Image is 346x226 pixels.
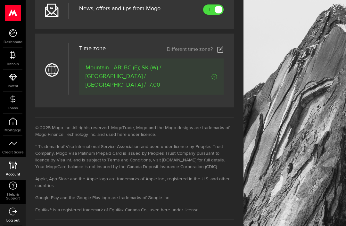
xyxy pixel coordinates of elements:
[35,207,234,214] li: Equifax® is a registered trademark of Equifax Canada Co., used here under license.
[35,195,234,201] li: Google Play and the Google Play logo are trademarks of Google Inc.
[79,46,106,51] span: Time zone
[35,125,234,138] li: © 2025 Mogo Inc. All rights reserved. MogoTrade, Mogo and the Mogo designs are trademarks of Mogo...
[86,64,191,90] span: Mountain - AB; BC (E); SK (W) / [GEOGRAPHIC_DATA] / [GEOGRAPHIC_DATA] / -7:00
[79,6,161,12] span: News, offers and tips from Mogo
[5,3,24,22] button: Open LiveChat chat widget
[35,176,234,189] li: Apple, App Store and the Apple logo are trademarks of Apple Inc., registered in the U.S. and othe...
[167,46,224,53] a: Different time zone?
[35,144,234,170] li: * Trademark of Visa International Service Association and used under licence by Peoples Trust Com...
[191,74,217,80] span: Verified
